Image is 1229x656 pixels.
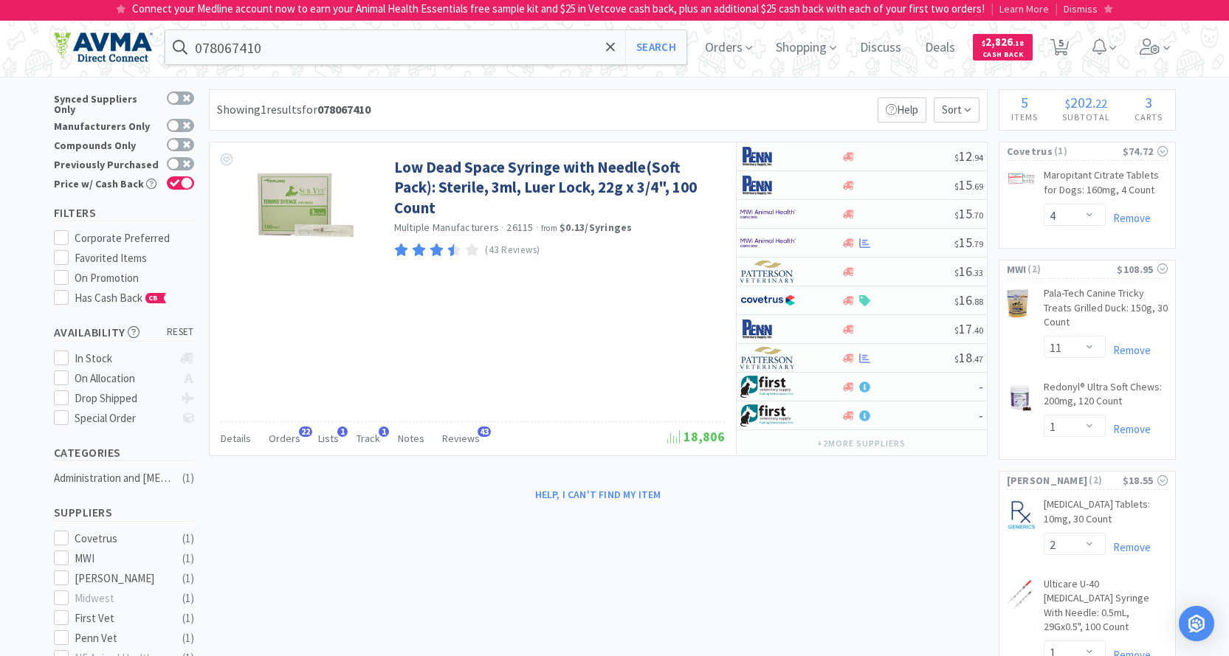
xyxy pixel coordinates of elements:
[1007,261,1027,277] span: MWI
[54,204,194,221] h5: Filters
[1007,143,1053,159] span: Covetrus
[318,432,339,445] span: Lists
[954,325,959,336] span: $
[75,269,194,287] div: On Promotion
[75,550,166,567] div: MWI
[75,390,173,407] div: Drop Shipped
[954,291,983,308] span: 16
[75,229,194,247] div: Corporate Preferred
[625,30,686,64] button: Search
[165,30,687,64] input: Search by item, sku, manufacturer, ingredient, size...
[1064,2,1098,15] span: Dismiss
[919,41,961,55] a: Deals
[982,38,985,48] span: $
[954,296,959,307] span: $
[972,267,983,278] span: . 33
[302,102,371,117] span: for
[379,427,389,437] span: 1
[1044,497,1168,532] a: [MEDICAL_DATA] Tablets: 10mg, 30 Count
[1007,500,1036,530] img: 0eeb2c6895814d0b946a3228b1d773ec_430880.jpeg
[75,370,173,387] div: On Allocation
[972,210,983,221] span: . 70
[54,92,159,114] div: Synced Suppliers Only
[954,320,983,337] span: 17
[182,629,194,647] div: ( 1 )
[1055,1,1058,15] span: |
[182,590,194,607] div: ( 1 )
[1026,262,1117,277] span: ( 2 )
[982,51,1024,61] span: Cash Back
[221,432,251,445] span: Details
[954,234,983,251] span: 15
[299,427,312,437] span: 22
[972,325,983,336] span: . 40
[999,110,1050,124] h4: Items
[75,410,173,427] div: Special Order
[54,138,159,151] div: Compounds Only
[1044,43,1075,56] a: 5
[258,157,354,253] img: fdf4f13b47cf413a88a54674b50eaff9_82297.jpeg
[954,181,959,192] span: $
[1179,606,1214,641] div: Open Intercom Messenger
[954,210,959,221] span: $
[854,18,907,77] span: Discuss
[337,427,348,437] span: 1
[1065,96,1070,111] span: $
[954,205,983,222] span: 15
[394,157,721,218] a: Low Dead Space Syringe with Needle(Soft Pack): Sterile, 3ml, Luer Lock, 22g x 3/4", 100 Count
[740,203,796,225] img: f6b2451649754179b5b4e0c70c3f7cb0_2.png
[954,349,983,366] span: 18
[1106,540,1151,554] a: Remove
[182,570,194,587] div: ( 1 )
[934,97,980,122] span: Sort
[54,32,153,63] img: e4e33dab9f054f5782a47901c742baa9_102.png
[1050,110,1123,124] h4: Subtotal
[1058,13,1064,72] span: 5
[740,145,796,168] img: e1133ece90fa4a959c5ae41b0808c578_9.png
[1123,110,1175,124] h4: Carts
[1145,93,1152,111] span: 3
[1106,211,1151,225] a: Remove
[1123,472,1168,488] div: $18.55
[398,432,424,445] span: Notes
[560,221,633,234] strong: $0.13 / Syringes
[954,267,959,278] span: $
[954,353,959,365] span: $
[526,482,670,507] button: Help, I can't find my item
[919,18,961,77] span: Deals
[991,1,994,15] span: |
[973,27,1033,67] a: $2,826.18Cash Back
[972,152,983,163] span: . 94
[269,432,300,445] span: Orders
[75,350,173,367] div: In Stock
[442,432,480,445] span: Reviews
[1117,261,1167,277] div: $108.95
[740,232,796,254] img: f6b2451649754179b5b4e0c70c3f7cb0_2.png
[217,100,371,120] div: Showing 1 results
[740,289,796,311] img: 77fca1acd8b6420a9015268ca798ef17_1.png
[740,318,796,340] img: e1133ece90fa4a959c5ae41b0808c578_9.png
[740,174,796,196] img: e1133ece90fa4a959c5ae41b0808c578_9.png
[1106,422,1151,436] a: Remove
[979,378,983,395] span: -
[54,469,173,487] div: Administration and [MEDICAL_DATA]
[146,294,161,303] span: CB
[541,223,557,233] span: from
[954,238,959,249] span: $
[182,610,194,627] div: ( 1 )
[1095,96,1107,111] span: 22
[979,407,983,424] span: -
[536,221,539,234] span: ·
[878,97,926,122] p: Help
[1070,93,1092,111] span: 202
[54,444,194,461] h5: Categories
[1053,144,1123,159] span: ( 1 )
[1007,580,1036,610] img: 05f73174122b4238b22bb46887457214_51073.jpeg
[1044,168,1168,203] a: Maropitant Citrate Tablets for Dogs: 160mg, 4 Count
[954,263,983,280] span: 16
[506,221,533,234] span: 26115
[1007,171,1036,185] img: 2cd0bc34c7274e84833df1a7bf34b017_588362.png
[667,428,725,445] span: 18,806
[740,404,796,427] img: 67d67680309e4a0bb49a5ff0391dcc42_6.png
[75,629,166,647] div: Penn Vet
